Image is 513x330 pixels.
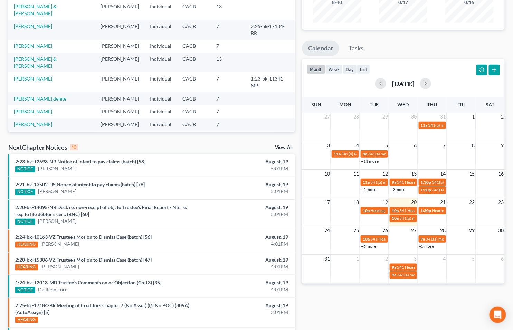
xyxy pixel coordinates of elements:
[353,113,360,121] span: 28
[427,102,437,107] span: Thu
[41,263,79,270] a: [PERSON_NAME]
[38,188,76,195] a: [PERSON_NAME]
[440,170,447,178] span: 14
[469,198,476,206] span: 22
[324,198,331,206] span: 17
[399,208,461,213] span: 341 Hearing for [PERSON_NAME]
[95,92,144,105] td: [PERSON_NAME]
[501,113,505,121] span: 2
[411,226,418,235] span: 27
[177,131,211,151] td: CACB
[363,151,367,157] span: 8a
[382,226,389,235] span: 26
[384,255,389,263] span: 2
[177,92,211,105] td: CACB
[411,198,418,206] span: 20
[202,211,288,218] div: 5:01PM
[15,302,189,315] a: 2:25-bk-17184-BR Meeting of Creditors Chapter 7 (No Asset) (I/J No POC) (309A) (AutoAssign) [5]
[95,53,144,72] td: [PERSON_NAME]
[202,188,288,195] div: 5:01PM
[38,165,76,172] a: [PERSON_NAME]
[440,198,447,206] span: 21
[390,187,405,192] a: +9 more
[421,187,431,192] span: 1:30p
[501,141,505,150] span: 9
[440,113,447,121] span: 31
[421,236,425,242] span: 9a
[355,255,360,263] span: 1
[95,72,144,92] td: [PERSON_NAME]
[382,170,389,178] span: 12
[311,102,321,107] span: Sun
[8,143,78,151] div: NextChapter Notices
[399,216,466,221] span: 341(a) meeting for [PERSON_NAME]
[177,40,211,53] td: CACB
[392,180,396,185] span: 9a
[486,102,495,107] span: Sat
[245,20,295,39] td: 2:25-bk-17184-BR
[15,264,38,271] div: HEARING
[211,131,245,151] td: 7
[334,151,341,157] span: 11a
[14,3,57,16] a: [PERSON_NAME] & [PERSON_NAME]
[245,131,295,151] td: 2:25-bk-17136-NB
[498,170,505,178] span: 16
[202,286,288,293] div: 4:01PM
[355,141,360,150] span: 4
[41,241,79,247] a: [PERSON_NAME]
[339,102,351,107] span: Mon
[14,43,52,49] a: [PERSON_NAME]
[177,72,211,92] td: CACB
[414,255,418,263] span: 3
[15,166,35,172] div: NOTICE
[324,255,331,263] span: 31
[357,65,370,74] button: list
[15,159,145,164] a: 2:23-bk-12693-NB Notice of intent to pay claims (batch) [58]
[307,65,325,74] button: month
[363,208,370,213] span: 10a
[397,265,459,270] span: 341 Hearing for [PERSON_NAME]
[202,256,288,263] div: August, 19
[177,118,211,131] td: CACB
[384,141,389,150] span: 5
[275,145,292,150] a: View All
[361,187,376,192] a: +2 more
[14,121,52,127] a: [PERSON_NAME]
[202,181,288,188] div: August, 19
[15,234,152,240] a: 2:24-bk-10163-VZ Trustee's Motion to Dismiss Case (batch) [56]
[370,208,417,213] span: Hearing for Dailleon Ford
[397,180,459,185] span: 341 Hearing for [PERSON_NAME]
[202,158,288,165] div: August, 19
[144,118,177,131] td: Individual
[353,198,360,206] span: 18
[144,131,177,151] td: Individual
[211,92,245,105] td: 7
[498,226,505,235] span: 30
[177,20,211,39] td: CACB
[392,208,399,213] span: 10a
[353,226,360,235] span: 25
[202,204,288,211] div: August, 19
[498,198,505,206] span: 23
[392,272,396,277] span: 9a
[469,226,476,235] span: 29
[95,20,144,39] td: [PERSON_NAME]
[202,234,288,241] div: August, 19
[458,102,465,107] span: Fri
[353,170,360,178] span: 11
[14,56,57,69] a: [PERSON_NAME] & [PERSON_NAME]
[324,113,331,121] span: 27
[419,244,434,249] a: +5 more
[211,53,245,72] td: 13
[15,287,35,293] div: NOTICE
[363,180,370,185] span: 11a
[38,218,76,225] a: [PERSON_NAME]
[392,80,415,87] h2: [DATE]
[398,102,409,107] span: Wed
[202,241,288,247] div: 4:01PM
[440,226,447,235] span: 28
[14,96,66,102] a: [PERSON_NAME] delete
[95,131,144,151] td: [PERSON_NAME]
[325,65,343,74] button: week
[392,216,399,221] span: 10a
